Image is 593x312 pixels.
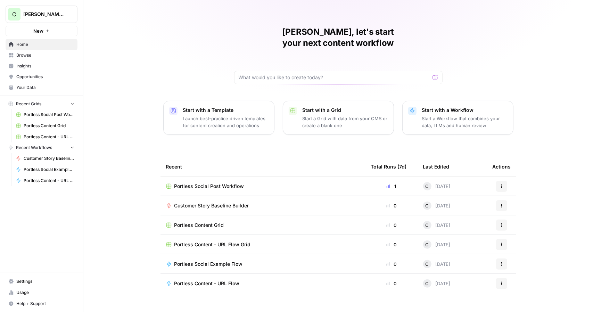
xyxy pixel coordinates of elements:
[13,109,77,120] a: Portless Social Post Workflow
[24,123,74,129] span: Portless Content Grid
[371,241,412,248] div: 0
[423,157,450,176] div: Last Edited
[16,84,74,91] span: Your Data
[13,131,77,142] a: Portless Content - URL Flow Grid
[422,115,508,129] p: Start a Workflow that combines your data, LLMs and human review
[174,261,243,268] span: Portless Social Example Flow
[16,52,74,58] span: Browse
[303,115,388,129] p: Start a Grid with data from your CMS or create a blank one
[234,26,443,49] h1: [PERSON_NAME], let's start your next content workflow
[16,145,52,151] span: Recent Workflows
[16,301,74,307] span: Help + Support
[166,241,360,248] a: Portless Content - URL Flow Grid
[303,107,388,114] p: Start with a Grid
[426,280,429,287] span: C
[12,10,16,18] span: C
[166,202,360,209] a: Customer Story Baseline Builder
[423,240,451,249] div: [DATE]
[6,142,77,153] button: Recent Workflows
[426,261,429,268] span: C
[16,101,41,107] span: Recent Grids
[6,39,77,50] a: Home
[426,202,429,209] span: C
[426,241,429,248] span: C
[23,11,65,18] span: [PERSON_NAME]'s Workspace
[13,175,77,186] a: Portless Content - URL Flow
[6,71,77,82] a: Opportunities
[166,183,360,190] a: Portless Social Post Workflow
[24,178,74,184] span: Portless Content - URL Flow
[183,107,269,114] p: Start with a Template
[16,278,74,285] span: Settings
[24,166,74,173] span: Portless Social Example Flow
[371,222,412,229] div: 0
[174,183,244,190] span: Portless Social Post Workflow
[371,261,412,268] div: 0
[239,74,430,81] input: What would you like to create today?
[183,115,269,129] p: Launch best-practice driven templates for content creation and operations
[16,41,74,48] span: Home
[422,107,508,114] p: Start with a Workflow
[6,82,77,93] a: Your Data
[166,261,360,268] a: Portless Social Example Flow
[426,222,429,229] span: C
[6,6,77,23] button: Workspace: Chris's Workspace
[174,222,224,229] span: Portless Content Grid
[371,280,412,287] div: 0
[423,221,451,229] div: [DATE]
[6,99,77,109] button: Recent Grids
[16,289,74,296] span: Usage
[13,164,77,175] a: Portless Social Example Flow
[13,120,77,131] a: Portless Content Grid
[13,153,77,164] a: Customer Story Baseline Builder
[163,101,274,135] button: Start with a TemplateLaunch best-practice driven templates for content creation and operations
[33,27,43,34] span: New
[166,157,360,176] div: Recent
[423,182,451,190] div: [DATE]
[423,279,451,288] div: [DATE]
[6,26,77,36] button: New
[423,202,451,210] div: [DATE]
[16,63,74,69] span: Insights
[24,112,74,118] span: Portless Social Post Workflow
[6,276,77,287] a: Settings
[493,157,511,176] div: Actions
[6,287,77,298] a: Usage
[283,101,394,135] button: Start with a GridStart a Grid with data from your CMS or create a blank one
[6,298,77,309] button: Help + Support
[423,260,451,268] div: [DATE]
[24,155,74,162] span: Customer Story Baseline Builder
[371,202,412,209] div: 0
[16,74,74,80] span: Opportunities
[371,183,412,190] div: 1
[6,50,77,61] a: Browse
[174,280,240,287] span: Portless Content - URL Flow
[174,241,251,248] span: Portless Content - URL Flow Grid
[166,222,360,229] a: Portless Content Grid
[426,183,429,190] span: C
[371,157,407,176] div: Total Runs (7d)
[402,101,513,135] button: Start with a WorkflowStart a Workflow that combines your data, LLMs and human review
[24,134,74,140] span: Portless Content - URL Flow Grid
[6,60,77,72] a: Insights
[174,202,249,209] span: Customer Story Baseline Builder
[166,280,360,287] a: Portless Content - URL Flow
